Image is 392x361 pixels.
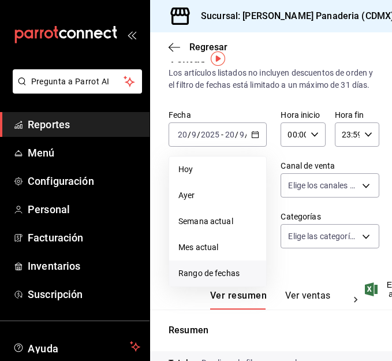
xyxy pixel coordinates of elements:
[288,180,357,191] span: Elige los canales de venta
[13,69,142,94] button: Pregunta a Parrot AI
[288,230,357,242] span: Elige las categorías
[178,267,257,280] span: Rango de fechas
[31,76,124,88] span: Pregunta a Parrot AI
[169,42,227,53] button: Regresar
[8,84,142,96] a: Pregunta a Parrot AI
[211,51,225,66] img: Tooltip marker
[210,290,344,310] div: navigation tabs
[28,340,125,353] span: Ayuda
[28,258,140,274] span: Inventarios
[197,130,200,139] span: /
[191,130,197,139] input: --
[281,162,379,170] label: Canal de venta
[239,130,245,139] input: --
[245,130,248,139] span: /
[221,130,223,139] span: -
[281,213,379,221] label: Categorías
[169,67,374,91] div: Los artículos listados no incluyen descuentos de orden y el filtro de fechas está limitado a un m...
[169,111,267,119] label: Fecha
[200,130,220,139] input: ----
[28,230,140,245] span: Facturación
[178,189,257,202] span: Ayer
[127,30,136,39] button: open_drawer_menu
[28,202,140,217] span: Personal
[28,286,140,302] span: Suscripción
[178,241,257,254] span: Mes actual
[188,130,191,139] span: /
[169,323,374,337] p: Resumen
[177,130,188,139] input: --
[189,42,227,53] span: Regresar
[178,215,257,228] span: Semana actual
[225,130,235,139] input: --
[235,130,238,139] span: /
[285,290,331,310] button: Ver ventas
[281,111,325,119] label: Hora inicio
[335,111,379,119] label: Hora fin
[178,163,257,176] span: Hoy
[28,173,140,189] span: Configuración
[28,117,140,132] span: Reportes
[28,145,140,161] span: Menú
[210,290,267,310] button: Ver resumen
